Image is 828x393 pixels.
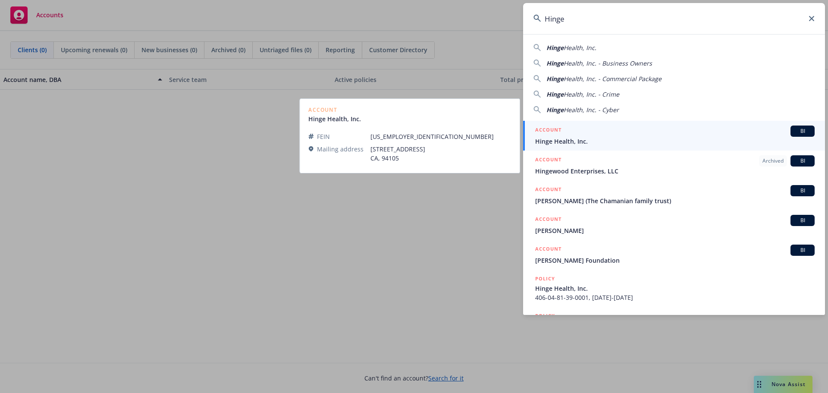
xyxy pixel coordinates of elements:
a: ACCOUNTBI[PERSON_NAME] Foundation [523,240,825,270]
h5: ACCOUNT [535,126,561,136]
span: Hingewood Enterprises, LLC [535,167,815,176]
span: BI [794,157,811,165]
span: [PERSON_NAME] [535,226,815,235]
span: Health, Inc. - Crime [564,90,619,98]
a: ACCOUNTArchivedBIHingewood Enterprises, LLC [523,151,825,180]
a: ACCOUNTBI[PERSON_NAME] [523,210,825,240]
span: Hinge [546,106,564,114]
span: Hinge [546,75,564,83]
span: Hinge [546,90,564,98]
h5: ACCOUNT [535,245,561,255]
span: BI [794,187,811,195]
a: POLICY [523,307,825,344]
h5: POLICY [535,311,555,320]
h5: POLICY [535,274,555,283]
span: BI [794,127,811,135]
input: Search... [523,3,825,34]
span: BI [794,217,811,224]
span: Health, Inc. - Commercial Package [564,75,662,83]
span: BI [794,246,811,254]
span: Archived [762,157,784,165]
span: Hinge [546,59,564,67]
a: ACCOUNTBI[PERSON_NAME] (The Chamanian family trust) [523,180,825,210]
span: Health, Inc. - Cyber [564,106,619,114]
span: [PERSON_NAME] Foundation [535,256,815,265]
span: Hinge Health, Inc. [535,284,815,293]
h5: ACCOUNT [535,155,561,166]
span: Hinge Health, Inc. [535,137,815,146]
h5: ACCOUNT [535,185,561,195]
span: Hinge [546,44,564,52]
a: ACCOUNTBIHinge Health, Inc. [523,121,825,151]
span: Health, Inc. - Business Owners [564,59,652,67]
h5: ACCOUNT [535,215,561,225]
span: 406-04-81-39-0001, [DATE]-[DATE] [535,293,815,302]
a: POLICYHinge Health, Inc.406-04-81-39-0001, [DATE]-[DATE] [523,270,825,307]
span: Health, Inc. [564,44,596,52]
span: [PERSON_NAME] (The Chamanian family trust) [535,196,815,205]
